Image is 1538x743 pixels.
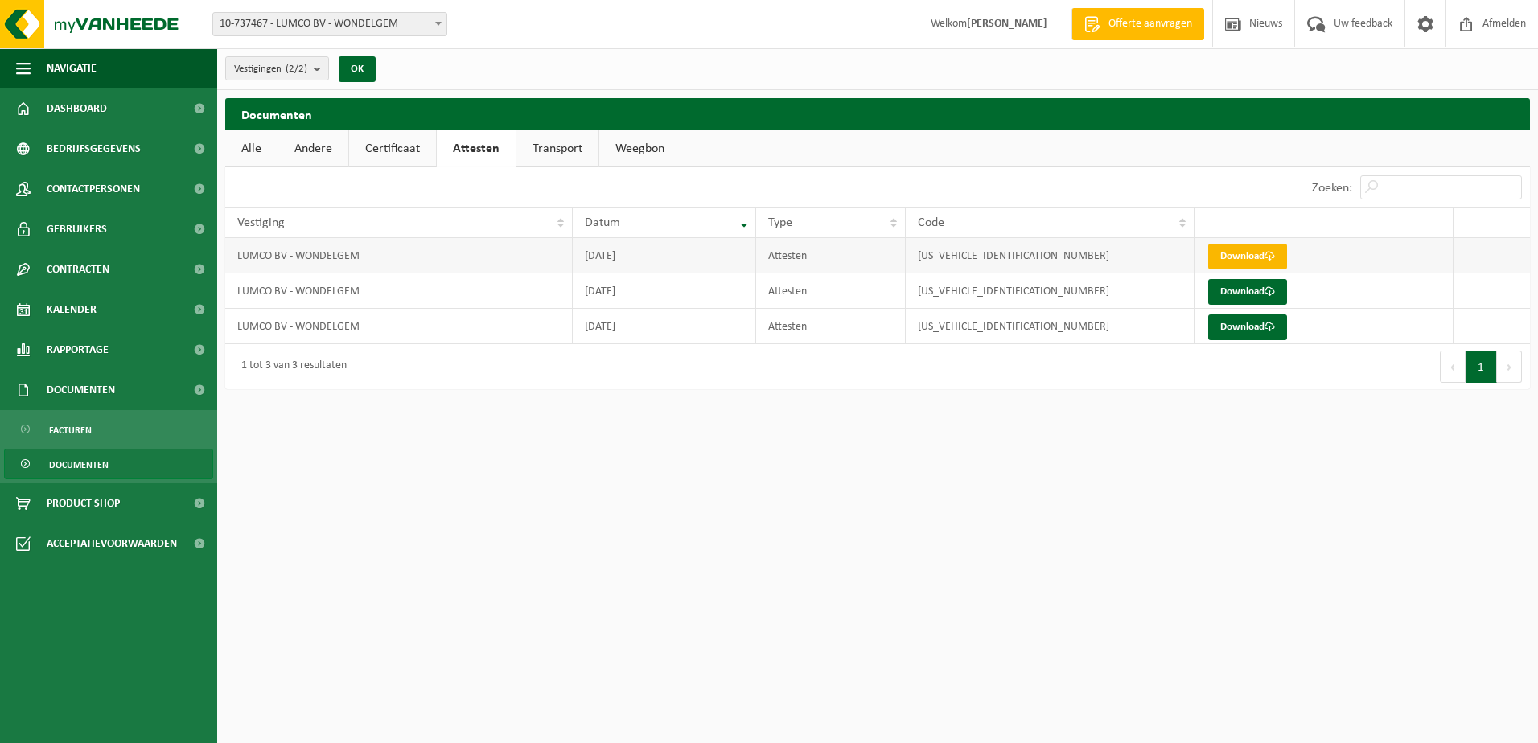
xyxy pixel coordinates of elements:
td: [US_VEHICLE_IDENTIFICATION_NUMBER] [906,238,1194,273]
a: Transport [516,130,598,167]
td: [DATE] [573,273,756,309]
span: Vestigingen [234,57,307,81]
a: Download [1208,314,1287,340]
span: Vestiging [237,216,285,229]
a: Offerte aanvragen [1071,8,1204,40]
span: Type [768,216,792,229]
a: Facturen [4,414,213,445]
span: 10-737467 - LUMCO BV - WONDELGEM [212,12,447,36]
span: Documenten [49,449,109,480]
a: Andere [278,130,348,167]
div: 1 tot 3 van 3 resultaten [233,352,347,381]
a: Certificaat [349,130,436,167]
a: Download [1208,244,1287,269]
span: Navigatie [47,48,97,88]
span: Contracten [47,249,109,289]
span: Code [918,216,944,229]
button: Vestigingen(2/2) [225,56,329,80]
td: LUMCO BV - WONDELGEM [225,273,573,309]
span: Contactpersonen [47,169,140,209]
span: Bedrijfsgegevens [47,129,141,169]
td: Attesten [756,273,906,309]
span: 10-737467 - LUMCO BV - WONDELGEM [213,13,446,35]
button: Previous [1440,351,1466,383]
td: Attesten [756,309,906,344]
span: Facturen [49,415,92,445]
span: Product Shop [47,483,120,523]
td: [DATE] [573,238,756,273]
td: [DATE] [573,309,756,344]
h2: Documenten [225,98,1530,129]
td: [US_VEHICLE_IDENTIFICATION_NUMBER] [906,309,1194,344]
a: Documenten [4,449,213,479]
span: Documenten [47,370,115,410]
label: Zoeken: [1312,182,1352,195]
span: Kalender [47,289,97,330]
span: Rapportage [47,330,109,370]
button: Next [1497,351,1522,383]
a: Download [1208,279,1287,305]
td: LUMCO BV - WONDELGEM [225,238,573,273]
td: LUMCO BV - WONDELGEM [225,309,573,344]
button: OK [339,56,376,82]
button: 1 [1466,351,1497,383]
span: Gebruikers [47,209,107,249]
a: Weegbon [599,130,681,167]
a: Alle [225,130,278,167]
count: (2/2) [286,64,307,74]
span: Offerte aanvragen [1104,16,1196,32]
strong: [PERSON_NAME] [967,18,1047,30]
span: Dashboard [47,88,107,129]
a: Attesten [437,130,516,167]
td: [US_VEHICLE_IDENTIFICATION_NUMBER] [906,273,1194,309]
span: Datum [585,216,620,229]
td: Attesten [756,238,906,273]
span: Acceptatievoorwaarden [47,523,177,564]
